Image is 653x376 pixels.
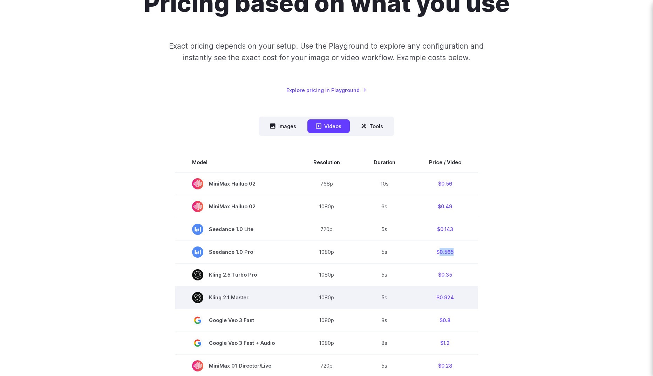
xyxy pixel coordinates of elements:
td: 1080p [297,241,357,263]
span: MiniMax Hailuo 02 [192,201,280,212]
button: Images [261,119,305,133]
td: 1080p [297,332,357,354]
td: 5s [357,286,412,309]
th: Resolution [297,153,357,172]
td: 1080p [297,263,357,286]
span: Kling 2.5 Turbo Pro [192,269,280,280]
td: $0.565 [412,241,478,263]
td: $1.2 [412,332,478,354]
button: Videos [307,119,350,133]
th: Price / Video [412,153,478,172]
td: $0.8 [412,309,478,332]
span: Google Veo 3 Fast [192,315,280,326]
td: $0.143 [412,218,478,241]
span: Seedance 1.0 Lite [192,224,280,235]
td: $0.35 [412,263,478,286]
td: 6s [357,195,412,218]
a: Explore pricing in Playground [286,86,367,94]
p: Exact pricing depends on your setup. Use the Playground to explore any configuration and instantl... [156,40,497,64]
td: $0.49 [412,195,478,218]
span: Seedance 1.0 Pro [192,246,280,258]
td: 1080p [297,309,357,332]
span: Google Veo 3 Fast + Audio [192,337,280,349]
td: 5s [357,241,412,263]
td: 10s [357,172,412,195]
th: Duration [357,153,412,172]
button: Tools [353,119,392,133]
td: 1080p [297,195,357,218]
td: 720p [297,218,357,241]
th: Model [175,153,297,172]
td: 1080p [297,286,357,309]
span: MiniMax 01 Director/Live [192,360,280,371]
td: 5s [357,218,412,241]
td: 5s [357,263,412,286]
span: Kling 2.1 Master [192,292,280,303]
td: 8s [357,332,412,354]
td: 768p [297,172,357,195]
span: MiniMax Hailuo 02 [192,178,280,189]
td: 8s [357,309,412,332]
td: $0.56 [412,172,478,195]
td: $0.924 [412,286,478,309]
